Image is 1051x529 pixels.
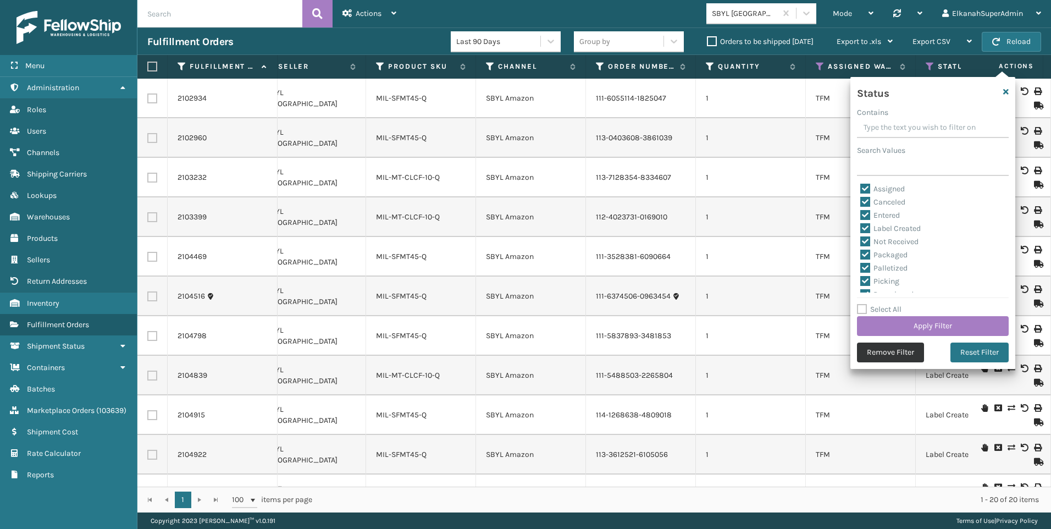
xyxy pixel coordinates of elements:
[376,331,427,340] a: MIL-SFMT45-Q
[27,169,87,179] span: Shipping Carriers
[596,410,672,421] a: 114-1268638-4809018
[27,320,89,329] span: Fulfillment Orders
[27,449,81,458] span: Rate Calculator
[1034,127,1041,135] i: Print Label
[27,341,85,351] span: Shipment Status
[860,290,914,299] label: Reassigned
[596,330,671,341] a: 111-5837893-3481853
[996,517,1038,525] a: Privacy Policy
[27,427,78,437] span: Shipment Cost
[696,118,806,158] td: 1
[806,237,916,277] td: TFM
[476,158,586,197] td: SBYL Amazon
[579,36,610,47] div: Group by
[806,475,916,514] td: TFM
[596,133,672,144] a: 113-0403608-3861039
[376,410,427,420] a: MIL-SFMT45-Q
[1034,221,1041,228] i: Mark as Shipped
[806,316,916,356] td: TFM
[916,475,1026,514] td: Assigned
[696,79,806,118] td: 1
[147,35,233,48] h3: Fulfillment Orders
[696,356,806,395] td: 1
[596,291,671,302] a: 111-6374506-0963454
[916,395,1026,435] td: Label Created
[1021,206,1027,214] i: Void Label
[1034,102,1041,109] i: Mark as Shipped
[1034,260,1041,268] i: Mark as Shipped
[608,62,674,71] label: Order Number
[27,406,95,415] span: Marketplace Orders
[96,406,126,415] span: ( 103639 )
[256,395,366,435] td: SBYL [GEOGRAPHIC_DATA]
[696,316,806,356] td: 1
[596,93,666,104] a: 111-6055114-1825047
[1034,418,1041,426] i: Mark as Shipped
[232,494,248,505] span: 100
[256,237,366,277] td: SBYL [GEOGRAPHIC_DATA]
[376,93,427,103] a: MIL-SFMT45-Q
[27,384,55,394] span: Batches
[596,172,671,183] a: 113-7128354-8334607
[1008,483,1014,491] i: Change shipping
[696,435,806,475] td: 1
[857,305,901,314] label: Select All
[27,148,59,157] span: Channels
[994,404,1001,412] i: Cancel Fulfillment Order
[1034,246,1041,254] i: Print Label
[696,475,806,514] td: 1
[27,299,59,308] span: Inventory
[707,37,814,46] label: Orders to be shipped [DATE]
[1034,458,1041,466] i: Mark as Shipped
[1034,206,1041,214] i: Print Label
[178,291,205,302] a: 2104516
[964,57,1041,75] span: Actions
[256,475,366,514] td: SBYL [GEOGRAPHIC_DATA]
[994,444,1001,451] i: Cancel Fulfillment Order
[1034,141,1041,149] i: Mark as Shipped
[476,277,586,316] td: SBYL Amazon
[1008,404,1014,412] i: Change shipping
[278,62,345,71] label: Seller
[27,83,79,92] span: Administration
[860,263,908,273] label: Palletized
[1034,300,1041,307] i: Mark as Shipped
[857,107,888,118] label: Contains
[256,79,366,118] td: SBYL [GEOGRAPHIC_DATA]
[27,470,54,480] span: Reports
[388,62,455,71] label: Product SKU
[1034,167,1041,174] i: Print Label
[476,197,586,237] td: SBYL Amazon
[981,483,988,491] i: On Hold
[982,32,1041,52] button: Reload
[1021,365,1027,372] i: Void Label
[860,224,921,233] label: Label Created
[912,37,950,46] span: Export CSV
[981,404,988,412] i: On Hold
[696,237,806,277] td: 1
[596,251,671,262] a: 111-3528381-6090664
[916,435,1026,475] td: Label Created
[806,197,916,237] td: TFM
[476,316,586,356] td: SBYL Amazon
[857,145,905,156] label: Search Values
[596,212,667,223] a: 112-4023731-0169010
[860,184,905,194] label: Assigned
[1034,325,1041,333] i: Print Label
[857,316,1009,336] button: Apply Filter
[178,212,207,223] a: 2103399
[806,79,916,118] td: TFM
[27,126,46,136] span: Users
[994,483,1001,491] i: Cancel Fulfillment Order
[956,513,1038,529] div: |
[256,277,366,316] td: SBYL [GEOGRAPHIC_DATA]
[833,9,852,18] span: Mode
[27,234,58,243] span: Products
[1034,87,1041,95] i: Print Label
[1021,404,1027,412] i: Void Label
[828,62,894,71] label: Assigned Warehouse
[1021,87,1027,95] i: Void Label
[596,449,668,460] a: 113-3612521-6105056
[476,475,586,514] td: SBYL Amazon
[476,237,586,277] td: SBYL Amazon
